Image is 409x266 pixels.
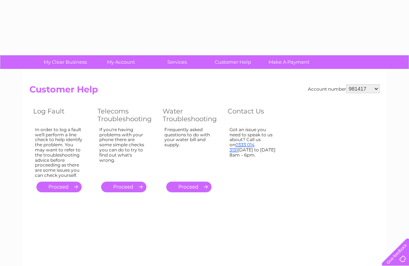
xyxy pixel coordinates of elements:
th: Log Fault [29,105,94,125]
a: Services [147,55,207,69]
div: Frequently asked questions to do with your water bill and supply. [164,127,213,175]
a: . [36,182,82,192]
div: If you're having problems with your phone there are some simple checks you can do to try to find ... [99,127,148,175]
th: Contact Us [224,105,288,125]
th: Telecoms Troubleshooting [94,105,159,125]
a: My Clear Business [35,55,96,69]
a: 0333 014 3131 [230,142,255,153]
a: Make A Payment [259,55,319,69]
a: . [166,182,211,192]
div: In order to log a fault we'll perform a line check to help identify the problem. You may want to ... [35,127,83,178]
h2: Customer Help [29,84,380,98]
a: My Account [91,55,152,69]
a: . [101,182,146,192]
div: Got an issue you need to speak to us about? Call us on [DATE] to [DATE] 8am – 6pm. [230,127,277,175]
th: Water Troubleshooting [159,105,224,125]
a: Customer Help [203,55,263,69]
div: Account number [308,84,380,93]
